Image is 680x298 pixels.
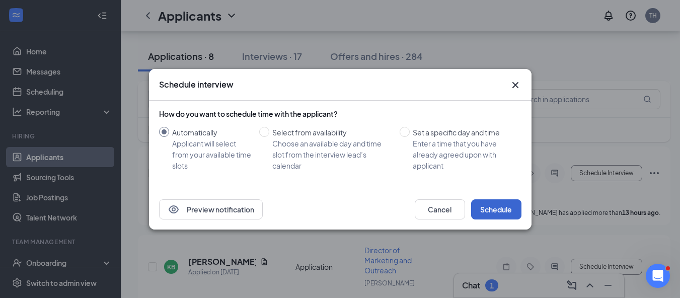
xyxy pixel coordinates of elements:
[646,264,670,288] iframe: Intercom live chat
[509,79,521,91] svg: Cross
[172,127,251,138] div: Automatically
[509,79,521,91] button: Close
[159,109,521,119] div: How do you want to schedule time with the applicant?
[413,138,513,171] div: Enter a time that you have already agreed upon with applicant
[413,127,513,138] div: Set a specific day and time
[159,79,234,90] h3: Schedule interview
[272,127,392,138] div: Select from availability
[172,138,251,171] div: Applicant will select from your available time slots
[415,199,465,219] button: Cancel
[159,199,263,219] button: EyePreview notification
[168,203,180,215] svg: Eye
[272,138,392,171] div: Choose an available day and time slot from the interview lead’s calendar
[471,199,521,219] button: Schedule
